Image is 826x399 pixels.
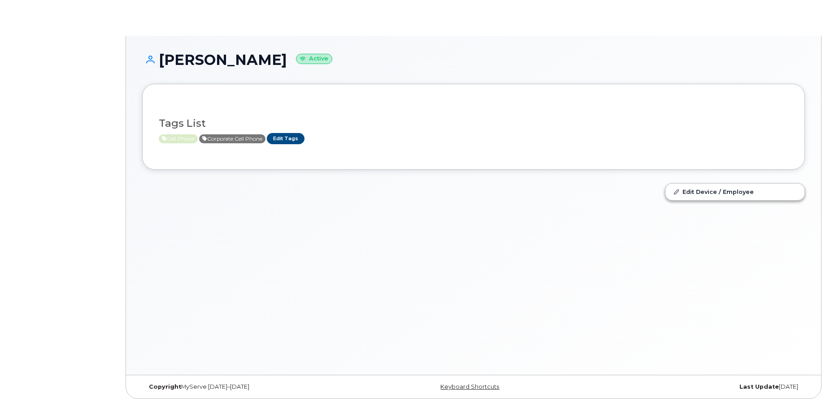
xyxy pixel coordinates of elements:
a: Edit Tags [267,133,304,144]
strong: Last Update [739,383,779,390]
span: Active [199,134,265,143]
a: Edit Device / Employee [665,184,804,200]
small: Active [296,54,332,64]
div: MyServe [DATE]–[DATE] [142,383,363,390]
div: [DATE] [584,383,805,390]
h3: Tags List [159,118,788,129]
h1: [PERSON_NAME] [142,52,805,68]
a: Keyboard Shortcuts [440,383,499,390]
span: Active [159,134,198,143]
strong: Copyright [149,383,181,390]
